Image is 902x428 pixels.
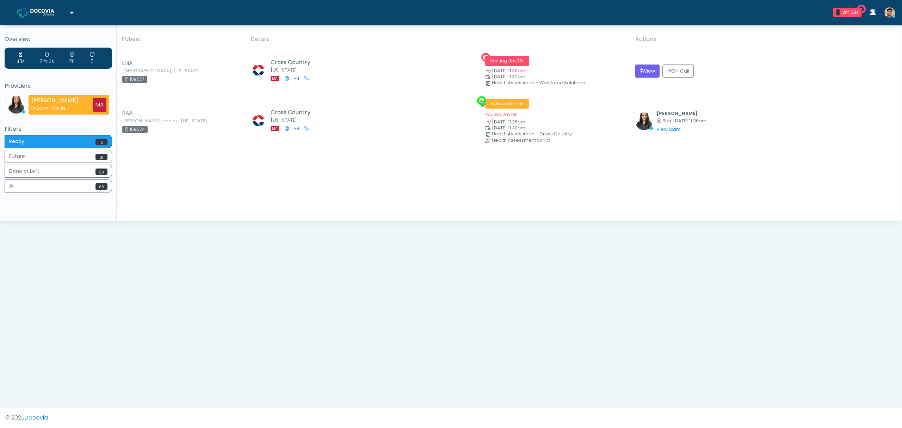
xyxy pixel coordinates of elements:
th: Actions [631,31,896,48]
img: Lisa Sellers [249,61,267,79]
small: [US_STATE] [271,117,297,123]
span: [DATE] 11:36am [673,118,706,124]
small: Scheduled Time [485,75,627,79]
span: [DATE] 11:32am [492,74,525,80]
span: Start [662,118,673,124]
div: Health Assessment- Cross Country [492,132,634,136]
b: [PERSON_NAME] [656,110,698,116]
small: [US_STATE] [271,67,297,73]
small: Date Created [485,69,627,73]
h5: Cross Country [271,109,314,116]
img: Lisa Sellers [249,112,267,129]
img: Viral Patel [635,112,653,130]
a: View Exam [656,126,681,132]
span: Waiting · [485,56,529,66]
a: Docovia [25,414,48,422]
span: 28 [95,169,107,175]
div: Health Assessment Script [492,138,634,142]
a: 1 3m 28s [829,5,866,20]
span: In Exam · [485,99,529,109]
span: MA [271,126,279,131]
th: Details [246,31,631,48]
span: 2 [95,139,107,145]
div: In Exam - [31,105,78,111]
div: 1 [836,9,840,16]
div: 0 [90,51,94,65]
button: Ready2 [5,135,112,148]
button: View [635,65,660,78]
button: On Call [662,65,694,78]
div: Health Assessment- Workforce Solutions [492,81,634,85]
span: [DATE] 11:30am [492,125,525,131]
span: 0m 9s [52,105,66,111]
span: 63 [95,183,107,190]
span: MA [271,76,279,81]
small: Started at [656,119,706,123]
div: 159574 [122,126,148,133]
a: Docovia [17,1,74,24]
strong: [PERSON_NAME] [31,96,78,104]
div: 3m 28s [842,9,859,16]
div: 43s [17,51,25,65]
img: Viral Patel [7,96,25,114]
small: Waited 2m 18s [485,111,518,117]
div: 25 [69,51,75,65]
img: Kenner Medina [884,7,895,18]
button: Done or Left28 [5,165,112,178]
div: 159577 [122,76,147,83]
span: [DATE] 11:30am [492,68,525,74]
h5: Providers [5,83,112,89]
span: RAA [122,109,132,117]
span: 21 [95,154,107,160]
button: Future21 [5,150,112,163]
h5: Cross Country [271,59,314,66]
span: 3m 28s [509,58,525,64]
button: All63 [5,179,112,192]
small: [GEOGRAPHIC_DATA], [US_STATE] [122,69,161,73]
small: Date Created [485,120,627,124]
small: [PERSON_NAME] Landing, [US_STATE] [122,119,161,123]
img: Docovia [30,9,66,16]
span: LMA [122,59,132,67]
h5: Filters [5,126,112,132]
span: 0m 9s [510,100,524,106]
h5: Overview [5,36,112,42]
img: Docovia [17,7,29,18]
div: 2m 5s [40,51,54,65]
th: Patient [117,31,246,48]
span: [DATE] 11:26am [492,119,525,125]
div: MA [93,98,106,112]
div: Basic example [5,135,112,194]
small: Scheduled Time [485,126,627,130]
